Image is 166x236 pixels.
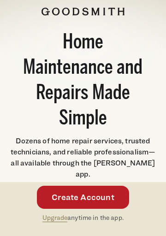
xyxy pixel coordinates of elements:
span: Dozens of home repair services, trusted technicians, and reliable professionalism—all available t... [11,136,156,178]
p: anytime in the app. [42,212,124,223]
a: Create Account [37,186,129,209]
img: Goodsmith [41,7,125,16]
h1: Home Maintenance and Repairs Made Simple [21,30,145,132]
a: Upgrade [42,213,67,221]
